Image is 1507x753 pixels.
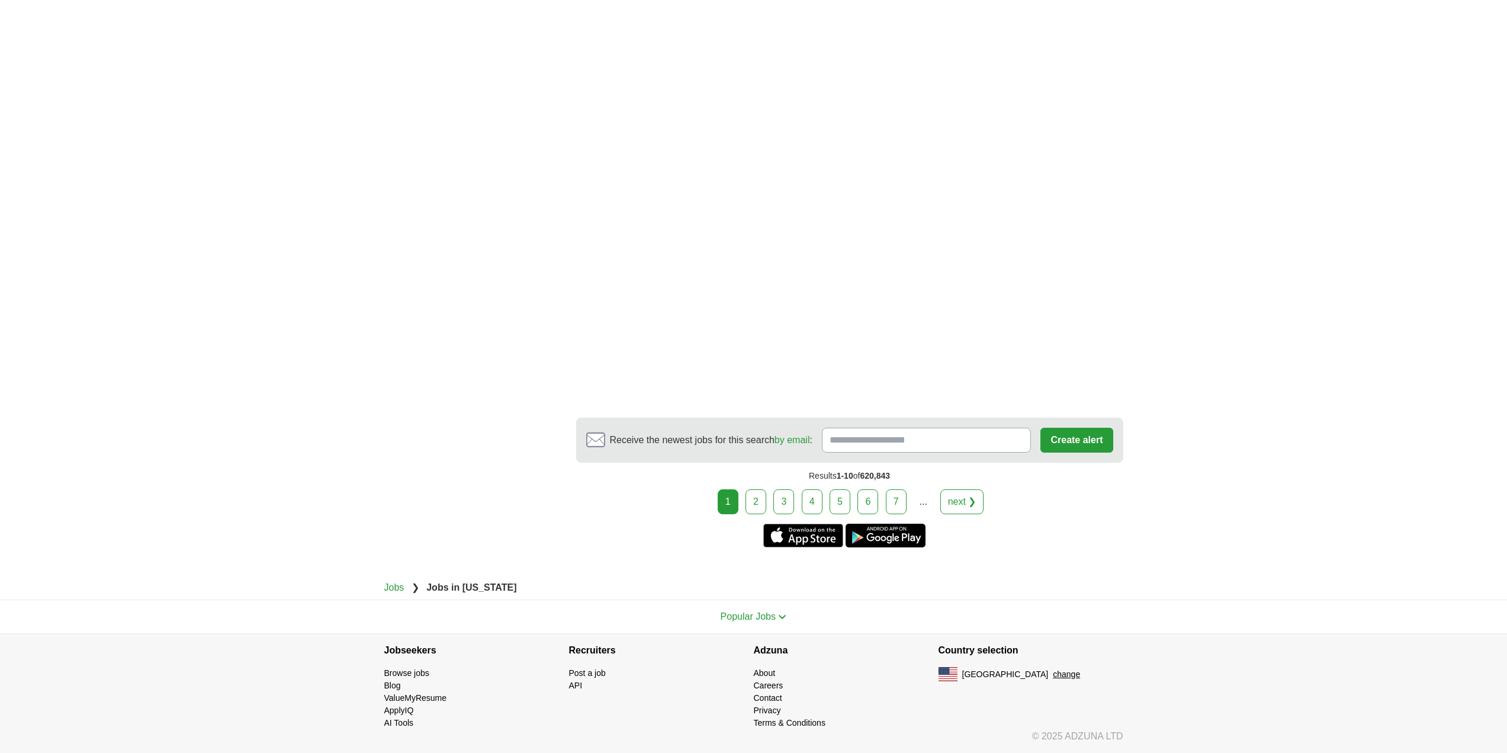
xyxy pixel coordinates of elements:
[754,718,825,728] a: Terms & Conditions
[962,668,1049,681] span: [GEOGRAPHIC_DATA]
[384,668,429,678] a: Browse jobs
[939,667,957,681] img: US flag
[384,706,414,715] a: ApplyIQ
[718,489,738,514] div: 1
[940,489,984,514] a: next ❯
[426,582,516,592] strong: Jobs in [US_STATE]
[754,693,782,703] a: Contact
[911,490,935,514] div: ...
[569,681,583,690] a: API
[754,668,776,678] a: About
[384,693,447,703] a: ValueMyResume
[721,611,776,621] span: Popular Jobs
[1053,668,1080,681] button: change
[754,681,783,690] a: Careers
[384,718,414,728] a: AI Tools
[837,471,853,480] span: 1-10
[773,489,794,514] a: 3
[846,524,926,547] a: Get the Android app
[763,524,843,547] a: Get the iPhone app
[886,489,907,514] a: 7
[857,489,878,514] a: 6
[1040,428,1113,453] button: Create alert
[569,668,606,678] a: Post a job
[778,614,786,620] img: toggle icon
[375,729,1133,753] div: © 2025 ADZUNA LTD
[802,489,822,514] a: 4
[412,582,419,592] span: ❯
[754,706,781,715] a: Privacy
[576,463,1123,489] div: Results of
[830,489,850,514] a: 5
[746,489,766,514] a: 2
[939,634,1123,667] h4: Country selection
[384,582,404,592] a: Jobs
[860,471,890,480] span: 620,843
[610,433,812,447] span: Receive the newest jobs for this search :
[384,681,401,690] a: Blog
[775,435,810,445] a: by email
